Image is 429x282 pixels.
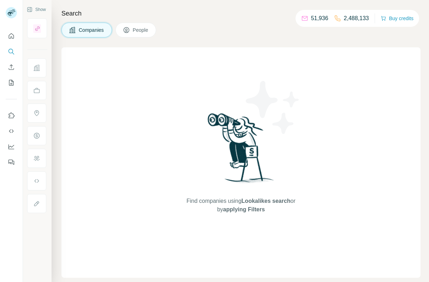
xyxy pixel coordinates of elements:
[6,109,17,122] button: Use Surfe on LinkedIn
[133,27,149,34] span: People
[6,30,17,42] button: Quick start
[223,206,265,212] span: applying Filters
[6,76,17,89] button: My lists
[381,13,413,23] button: Buy credits
[242,198,291,204] span: Lookalikes search
[6,140,17,153] button: Dashboard
[6,125,17,137] button: Use Surfe API
[184,197,297,214] span: Find companies using or by
[6,45,17,58] button: Search
[22,4,51,15] button: Show
[6,156,17,169] button: Feedback
[344,14,369,23] p: 2,488,133
[311,14,328,23] p: 51,936
[241,76,305,139] img: Surfe Illustration - Stars
[6,61,17,74] button: Enrich CSV
[204,111,278,190] img: Surfe Illustration - Woman searching with binoculars
[61,8,421,18] h4: Search
[79,27,105,34] span: Companies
